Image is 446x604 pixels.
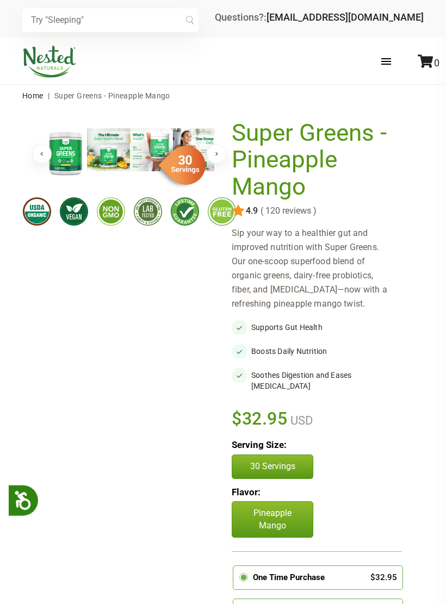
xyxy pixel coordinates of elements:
[23,197,51,226] img: usdaorganic
[232,454,313,478] button: 30 Servings
[22,85,424,107] nav: breadcrumbs
[232,487,261,497] b: Flavor:
[208,197,236,226] img: glutenfree
[267,11,424,23] a: [EMAIL_ADDRESS][DOMAIN_NAME]
[97,197,125,226] img: gmofree
[245,206,258,216] span: 4.9
[215,13,424,22] div: Questions?:
[232,501,313,538] p: Pineapple Mango
[207,144,226,164] button: Next
[418,57,439,69] a: 0
[54,91,170,100] span: Super Greens - Pineapple Mango
[243,460,302,472] p: 30 Servings
[171,197,199,226] img: lifetimeguarantee
[22,46,77,78] img: Nested Naturals
[60,197,88,226] img: vegan
[151,142,206,189] img: sg-servings-30.png
[232,120,397,201] h1: Super Greens - Pineapple Mango
[232,368,402,394] li: Soothes Digestion and Eases [MEDICAL_DATA]
[232,407,288,431] span: $32.95
[87,128,130,171] img: Super Greens - Pineapple Mango
[258,206,317,216] span: ( 120 reviews )
[22,91,44,100] a: Home
[232,320,402,335] li: Supports Gut Health
[32,144,52,164] button: Previous
[232,344,402,359] li: Boosts Daily Nutrition
[434,57,439,69] span: 0
[232,439,287,450] b: Serving Size:
[130,128,173,171] img: Super Greens - Pineapple Mango
[232,226,402,311] div: Sip your way to a healthier gut and improved nutrition with Super Greens. Our one-scoop superfood...
[232,204,245,217] img: star.svg
[173,128,216,171] img: Super Greens - Pineapple Mango
[45,91,52,100] span: |
[22,8,199,32] input: Try "Sleeping"
[288,414,313,427] span: USD
[134,197,162,226] img: thirdpartytested
[44,128,87,178] img: Super Greens - Pineapple Mango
